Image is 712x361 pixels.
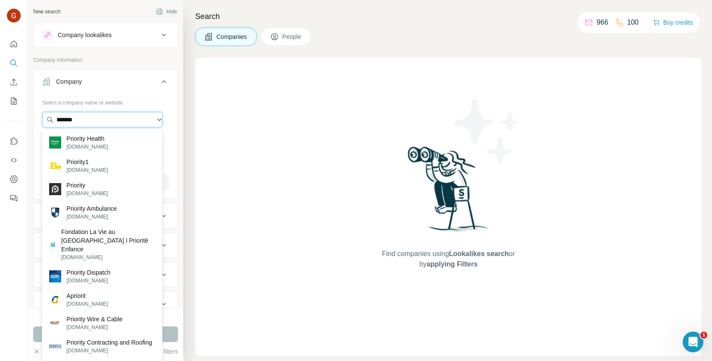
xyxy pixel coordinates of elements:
[66,300,108,308] p: [DOMAIN_NAME]
[150,5,183,18] button: Hide
[34,235,178,256] button: HQ location
[7,36,21,52] button: Quick start
[49,160,61,172] img: Priority1
[49,241,56,248] img: Fondation La Vie au Grand Air I Priorité Enfance
[653,16,693,28] button: Buy credits
[49,294,61,306] img: Apriorit
[61,253,155,261] p: [DOMAIN_NAME]
[404,144,493,241] img: Surfe Illustration - Woman searching with binoculars
[7,133,21,149] button: Use Surfe on LinkedIn
[66,143,108,151] p: [DOMAIN_NAME]
[33,56,178,64] p: Company information
[66,291,108,300] p: Apriorit
[66,277,110,285] p: [DOMAIN_NAME]
[66,338,152,347] p: Priority Contracting and Roofing
[449,92,526,170] img: Surfe Illustration - Stars
[34,206,178,226] button: Industry
[49,270,61,282] img: Priority Dispatch
[34,71,178,95] button: Company
[7,190,21,206] button: Feedback
[7,152,21,168] button: Use Surfe API
[66,347,152,355] p: [DOMAIN_NAME]
[66,268,110,277] p: Priority Dispatch
[627,17,639,28] p: 100
[379,249,517,269] span: Find companies using or by
[66,134,108,143] p: Priority Health
[700,332,707,339] span: 1
[34,264,178,285] button: Annual revenue ($)
[58,31,112,39] div: Company lookalikes
[683,332,703,352] iframe: Intercom live chat
[34,25,178,45] button: Company lookalikes
[66,158,108,166] p: Priority1
[195,10,702,22] h4: Search
[49,317,61,329] img: Priority Wire & Cable
[49,206,61,218] img: Priority Ambulance
[33,347,58,356] button: Clear
[7,9,21,22] img: Avatar
[33,8,60,16] div: New search
[282,32,302,41] span: People
[66,190,108,197] p: [DOMAIN_NAME]
[449,250,509,257] span: Lookalikes search
[34,294,178,314] button: Employees (size)
[216,32,248,41] span: Companies
[66,166,108,174] p: [DOMAIN_NAME]
[66,323,122,331] p: [DOMAIN_NAME]
[7,74,21,90] button: Enrich CSV
[7,171,21,187] button: Dashboard
[49,136,61,149] img: Priority Health
[49,183,61,195] img: Priority
[61,228,155,253] p: Fondation La Vie au [GEOGRAPHIC_DATA] I Priorité Enfance
[56,77,82,86] div: Company
[7,55,21,71] button: Search
[49,340,61,352] img: Priority Contracting and Roofing
[427,260,478,268] span: applying Filters
[66,181,108,190] p: Priority
[66,213,117,221] p: [DOMAIN_NAME]
[7,93,21,109] button: My lists
[596,17,608,28] p: 966
[42,95,169,107] div: Select a company name or website
[66,204,117,213] p: Priority Ambulance
[66,315,122,323] p: Priority Wire & Cable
